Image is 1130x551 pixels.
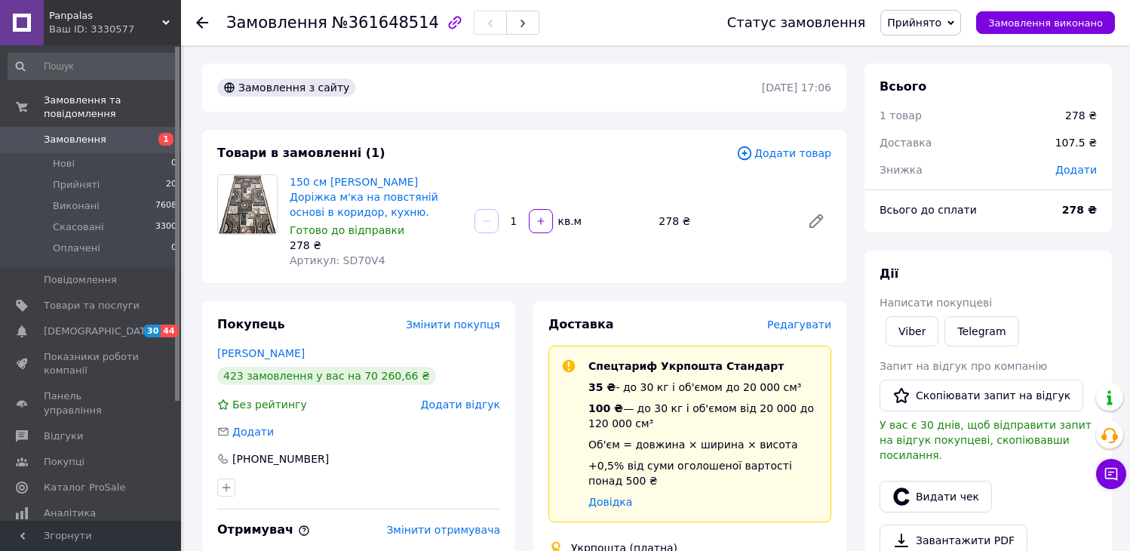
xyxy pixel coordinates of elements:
[588,360,784,372] span: Спецтариф Укрпошта Стандарт
[880,481,992,513] button: Видати чек
[1046,126,1106,159] div: 107.5 ₴
[226,14,327,32] span: Замовлення
[880,79,926,94] span: Всього
[44,429,83,443] span: Відгуки
[44,325,155,338] span: [DEMOGRAPHIC_DATA]
[49,23,181,36] div: Ваш ID: 3330577
[653,211,795,232] div: 278 ₴
[53,242,100,255] span: Оплачені
[8,53,178,80] input: Пошук
[988,17,1103,29] span: Замовлення виконано
[232,399,307,411] span: Без рейтингу
[767,319,831,331] span: Редагувати
[217,347,305,359] a: [PERSON_NAME]
[588,496,632,508] a: Довідка
[290,176,438,218] a: 150 см [PERSON_NAME] Доріжка м'ка на повстяній основі в коридор, кухню.
[53,178,100,192] span: Прийняті
[1065,108,1097,123] div: 278 ₴
[166,178,177,192] span: 20
[880,360,1047,372] span: Запит на відгук про компанію
[880,137,932,149] span: Доставка
[588,381,616,393] span: 35 ₴
[44,350,140,377] span: Показники роботи компанії
[217,78,355,97] div: Замовлення з сайту
[736,145,831,162] span: Додати товар
[217,367,436,385] div: 423 замовлення у вас на 70 260,66 ₴
[158,133,173,146] span: 1
[588,437,818,452] div: Об'єм = довжина × ширина × висота
[1096,459,1126,489] button: Чат з покупцем
[171,242,177,255] span: 0
[880,380,1083,411] button: Скопіювати запит на відгук
[290,254,385,266] span: Артикул: SD70V4
[588,458,818,488] div: +0,5% від суми оголошеної вартості понад 500 ₴
[231,451,330,466] div: [PHONE_NUMBER]
[44,389,140,417] span: Панель управління
[217,522,310,537] span: Отримувач
[880,204,977,216] span: Всього до сплати
[290,238,462,253] div: 278 ₴
[880,164,923,176] span: Знижка
[976,11,1115,34] button: Замовлення виконано
[887,17,941,29] span: Прийнято
[588,401,818,431] div: — до 30 кг і об'ємом від 20 000 до 120 000 см³
[44,133,106,146] span: Замовлення
[196,15,208,30] div: Повернутися назад
[232,426,274,438] span: Додати
[548,317,614,331] span: Доставка
[44,273,117,287] span: Повідомлення
[801,206,831,236] a: Редагувати
[44,455,84,469] span: Покупці
[218,175,277,234] img: 150 см VERSAILLES Grey Доріжка м'ка на повстяній основі в коридор, кухню.
[53,157,75,171] span: Нові
[53,199,100,213] span: Виконані
[290,224,404,236] span: Готово до відправки
[421,399,500,411] span: Додати відгук
[44,481,125,494] span: Каталог ProSale
[332,14,439,32] span: №361648514
[886,316,938,346] a: Viber
[554,214,584,229] div: кв.м
[49,9,162,23] span: Panpalas
[727,15,866,30] div: Статус замовлення
[217,146,385,160] span: Товари в замовленні (1)
[386,524,500,536] span: Змінити отримувача
[1062,204,1097,216] b: 278 ₴
[944,316,1018,346] a: Telegram
[406,319,500,331] span: Змінити покупця
[1055,164,1097,176] span: Додати
[44,506,96,520] span: Аналітика
[588,380,818,395] div: - до 30 кг і об'ємом до 20 000 см³
[155,220,177,234] span: 3300
[217,317,285,331] span: Покупець
[588,402,623,414] span: 100 ₴
[880,419,1092,461] span: У вас є 30 днів, щоб відправити запит на відгук покупцеві, скопіювавши посилання.
[880,266,898,281] span: Дії
[880,109,922,122] span: 1 товар
[171,157,177,171] span: 0
[161,325,178,337] span: 44
[880,297,992,309] span: Написати покупцеві
[155,199,177,213] span: 7608
[44,94,181,121] span: Замовлення та повідомлення
[762,82,831,94] time: [DATE] 17:06
[143,325,161,337] span: 30
[53,220,104,234] span: Скасовані
[44,299,140,312] span: Товари та послуги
